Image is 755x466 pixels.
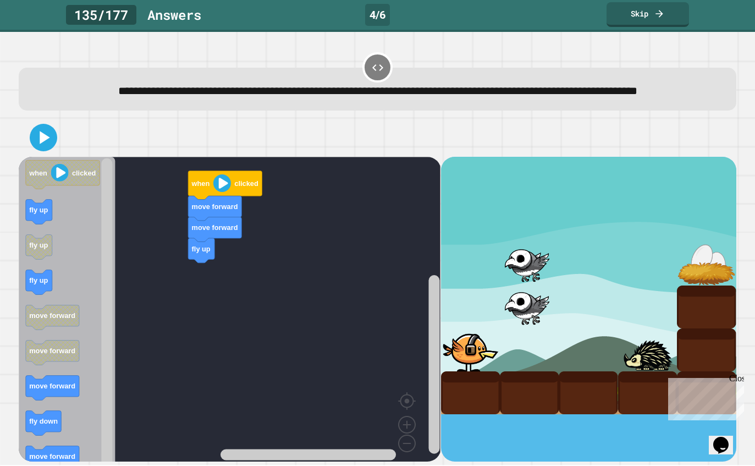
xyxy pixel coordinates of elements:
[30,242,48,250] text: fly up
[192,224,238,232] text: move forward
[235,180,258,188] text: clicked
[29,169,48,178] text: when
[72,169,96,178] text: clicked
[30,312,76,320] text: move forward
[19,157,440,462] div: Blockly Workspace
[66,6,136,25] div: 135 / 177
[191,180,210,188] text: when
[365,4,390,26] div: 4 / 6
[30,453,76,461] text: move forward
[30,382,76,391] text: move forward
[192,203,238,211] text: move forward
[607,3,689,28] a: Skip
[664,374,744,421] iframe: chat widget
[192,245,211,254] text: fly up
[147,6,201,25] div: Answer s
[30,418,58,426] text: fly down
[709,422,744,455] iframe: chat widget
[30,277,48,285] text: fly up
[30,206,48,215] text: fly up
[4,4,76,70] div: Chat with us now!Close
[30,347,76,355] text: move forward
